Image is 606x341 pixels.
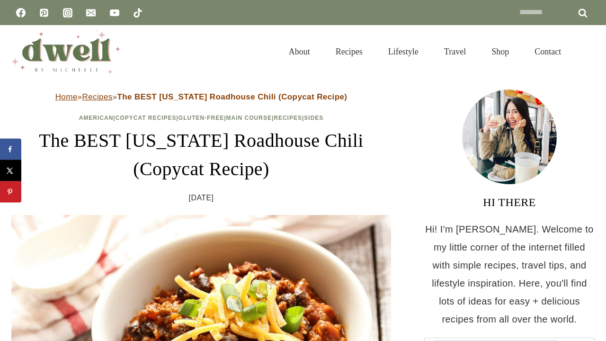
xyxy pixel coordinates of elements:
a: Lifestyle [375,35,431,68]
time: [DATE] [189,191,214,205]
h1: The BEST [US_STATE] Roadhouse Chili (Copycat Recipe) [11,126,391,183]
a: Recipes [82,92,112,101]
nav: Primary Navigation [276,35,574,68]
a: Facebook [11,3,30,22]
a: TikTok [128,3,147,22]
h3: HI THERE [424,194,595,211]
a: Copycat Recipes [116,115,177,121]
a: Travel [431,35,479,68]
a: Recipes [274,115,302,121]
a: Sides [304,115,323,121]
a: About [276,35,323,68]
a: Pinterest [35,3,53,22]
a: Recipes [323,35,375,68]
a: Instagram [58,3,77,22]
a: American [79,115,114,121]
a: Gluten-Free [178,115,224,121]
strong: The BEST [US_STATE] Roadhouse Chili (Copycat Recipe) [117,92,348,101]
a: Contact [522,35,574,68]
span: | | | | | [79,115,324,121]
button: View Search Form [579,44,595,60]
a: Main Course [226,115,272,121]
span: » » [55,92,348,101]
img: DWELL by michelle [11,30,120,73]
p: Hi! I'm [PERSON_NAME]. Welcome to my little corner of the internet filled with simple recipes, tr... [424,220,595,328]
a: Email [81,3,100,22]
a: YouTube [105,3,124,22]
a: Home [55,92,78,101]
a: Shop [479,35,522,68]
